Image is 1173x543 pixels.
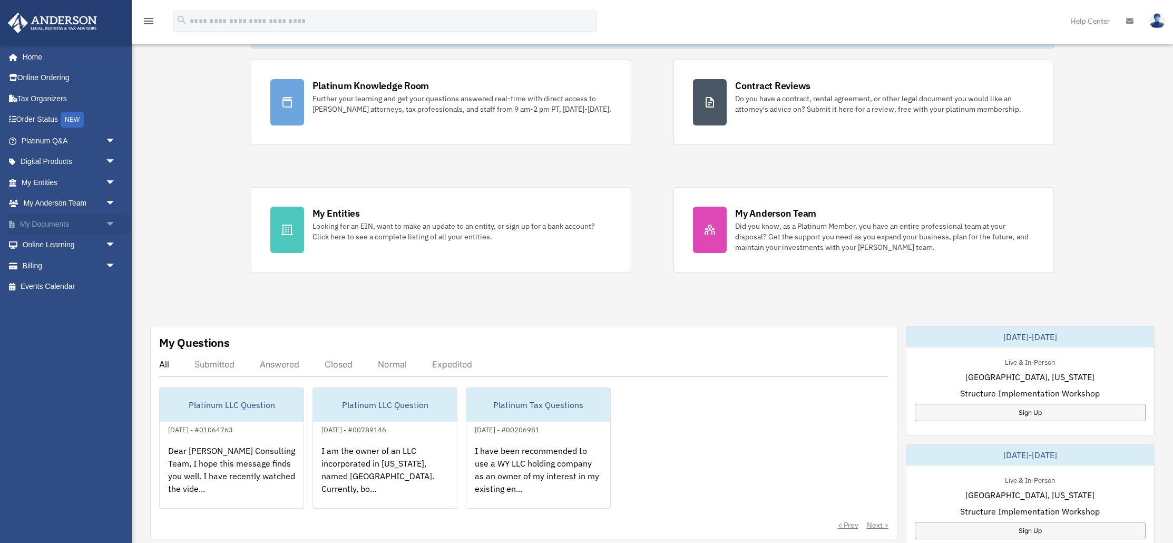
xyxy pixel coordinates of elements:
[996,474,1063,485] div: Live & In-Person
[251,187,631,273] a: My Entities Looking for an EIN, want to make an update to an entity, or sign up for a bank accoun...
[7,214,132,235] a: My Documentsarrow_drop_down
[313,436,457,518] div: I am the owner of an LLC incorporated in [US_STATE], named [GEOGRAPHIC_DATA]. Currently, bo...
[7,172,132,193] a: My Entitiesarrow_drop_down
[7,151,132,172] a: Digital Productsarrow_drop_down
[251,60,631,145] a: Platinum Knowledge Room Further your learning and get your questions answered real-time with dire...
[312,79,429,92] div: Platinum Knowledge Room
[7,276,132,297] a: Events Calendar
[7,46,126,67] a: Home
[142,15,155,27] i: menu
[735,207,816,220] div: My Anderson Team
[960,387,1100,400] span: Structure Implementation Workshop
[7,88,132,109] a: Tax Organizers
[61,112,84,128] div: NEW
[906,444,1155,466] div: [DATE]-[DATE]
[142,18,155,27] a: menu
[105,172,126,193] span: arrow_drop_down
[466,388,610,422] div: Platinum Tax Questions
[7,235,132,256] a: Online Learningarrow_drop_down
[325,359,353,370] div: Closed
[7,109,132,131] a: Order StatusNEW
[960,505,1100,518] span: Structure Implementation Workshop
[313,388,457,422] div: Platinum LLC Question
[160,436,304,518] div: Dear [PERSON_NAME] Consulting Team, I hope this message finds you well. I have recently watched t...
[160,388,304,422] div: Platinum LLC Question
[996,356,1063,367] div: Live & In-Person
[735,221,1034,253] div: Did you know, as a Platinum Member, you have an entire professional team at your disposal? Get th...
[1149,13,1165,28] img: User Pic
[965,371,1094,383] span: [GEOGRAPHIC_DATA], [US_STATE]
[965,489,1094,501] span: [GEOGRAPHIC_DATA], [US_STATE]
[105,255,126,277] span: arrow_drop_down
[735,93,1034,114] div: Do you have a contract, rental agreement, or other legal document you would like an attorney's ad...
[159,387,304,509] a: Platinum LLC Question[DATE] - #01064763Dear [PERSON_NAME] Consulting Team, I hope this message fi...
[260,359,299,370] div: Answered
[7,67,132,89] a: Online Ordering
[105,214,126,235] span: arrow_drop_down
[159,335,230,351] div: My Questions
[7,193,132,214] a: My Anderson Teamarrow_drop_down
[312,93,612,114] div: Further your learning and get your questions answered real-time with direct access to [PERSON_NAM...
[105,193,126,215] span: arrow_drop_down
[312,207,360,220] div: My Entities
[7,255,132,276] a: Billingarrow_drop_down
[159,359,169,370] div: All
[466,436,610,518] div: I have been recommended to use a WY LLC holding company as an owner of my interest in my existing...
[673,60,1054,145] a: Contract Reviews Do you have a contract, rental agreement, or other legal document you would like...
[7,130,132,151] a: Platinum Q&Aarrow_drop_down
[432,359,472,370] div: Expedited
[313,423,395,434] div: [DATE] - #00789146
[378,359,407,370] div: Normal
[105,235,126,256] span: arrow_drop_down
[312,221,612,242] div: Looking for an EIN, want to make an update to an entity, or sign up for a bank account? Click her...
[906,326,1155,347] div: [DATE]-[DATE]
[194,359,234,370] div: Submitted
[673,187,1054,273] a: My Anderson Team Did you know, as a Platinum Member, you have an entire professional team at your...
[312,387,457,509] a: Platinum LLC Question[DATE] - #00789146I am the owner of an LLC incorporated in [US_STATE], named...
[176,14,188,26] i: search
[160,423,241,434] div: [DATE] - #01064763
[105,130,126,152] span: arrow_drop_down
[466,387,611,509] a: Platinum Tax Questions[DATE] - #00206981I have been recommended to use a WY LLC holding company a...
[915,404,1146,421] a: Sign Up
[5,13,100,33] img: Anderson Advisors Platinum Portal
[735,79,810,92] div: Contract Reviews
[915,522,1146,539] a: Sign Up
[105,151,126,173] span: arrow_drop_down
[466,423,548,434] div: [DATE] - #00206981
